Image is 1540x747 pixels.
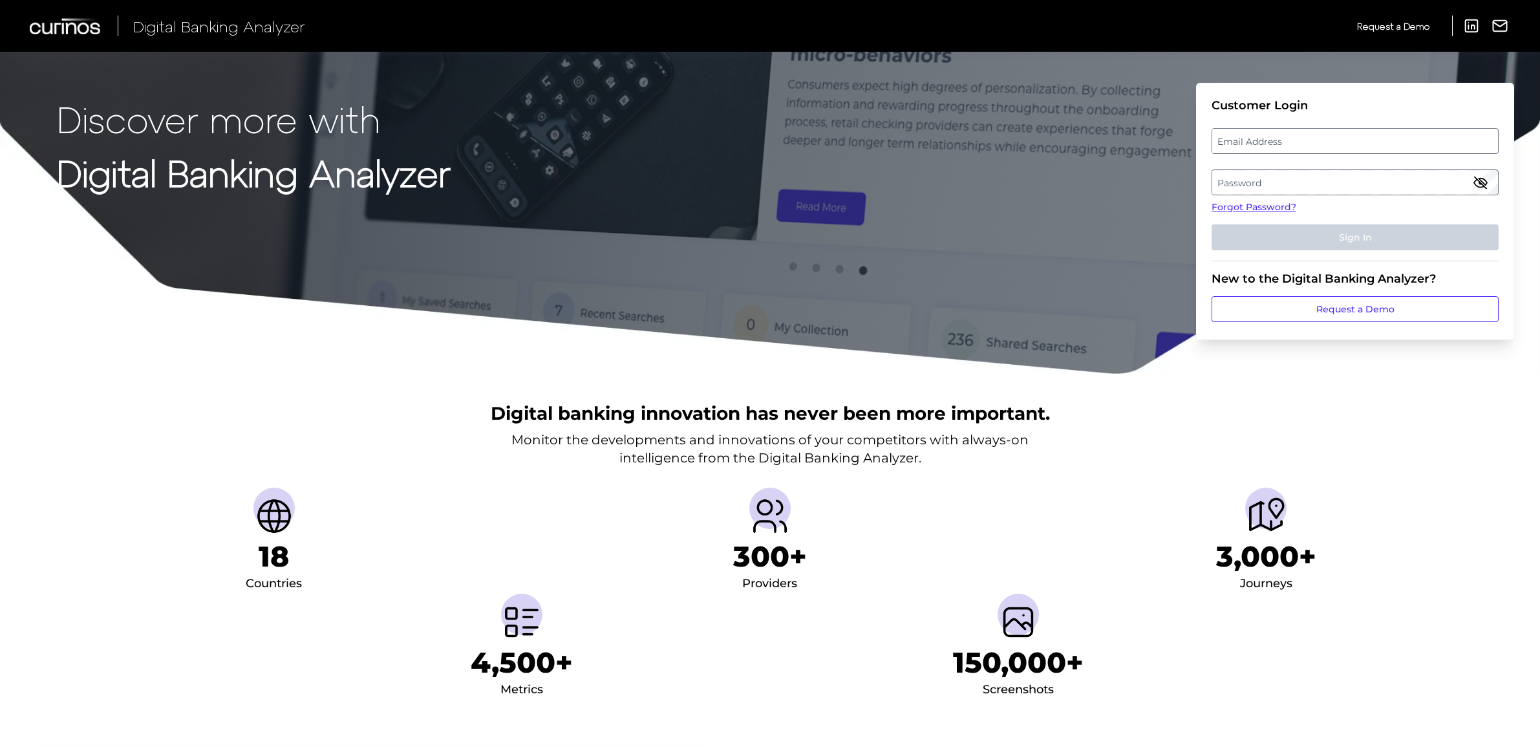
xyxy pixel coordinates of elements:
[1212,171,1497,194] label: Password
[953,645,1084,680] h1: 150,000+
[1245,495,1287,537] img: Journeys
[749,495,791,537] img: Providers
[1357,16,1429,37] a: Request a Demo
[1240,574,1292,594] div: Journeys
[1212,296,1499,322] a: Request a Demo
[57,151,451,194] strong: Digital Banking Analyzer
[500,680,543,700] div: Metrics
[259,539,289,574] h1: 18
[733,539,807,574] h1: 300+
[246,574,302,594] div: Countries
[1212,129,1497,153] label: Email Address
[30,18,102,34] img: Curinos
[983,680,1054,700] div: Screenshots
[1212,98,1499,113] div: Customer Login
[501,601,542,643] img: Metrics
[253,495,295,537] img: Countries
[57,98,451,139] p: Discover more with
[1212,200,1499,214] a: Forgot Password?
[1357,21,1429,32] span: Request a Demo
[491,401,1050,426] h2: Digital banking innovation has never been more important.
[742,574,797,594] div: Providers
[511,431,1029,467] p: Monitor the developments and innovations of your competitors with always-on intelligence from the...
[998,601,1039,643] img: Screenshots
[1212,272,1499,286] div: New to the Digital Banking Analyzer?
[1212,224,1499,250] button: Sign In
[133,17,305,36] span: Digital Banking Analyzer
[471,645,573,680] h1: 4,500+
[1216,539,1316,574] h1: 3,000+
